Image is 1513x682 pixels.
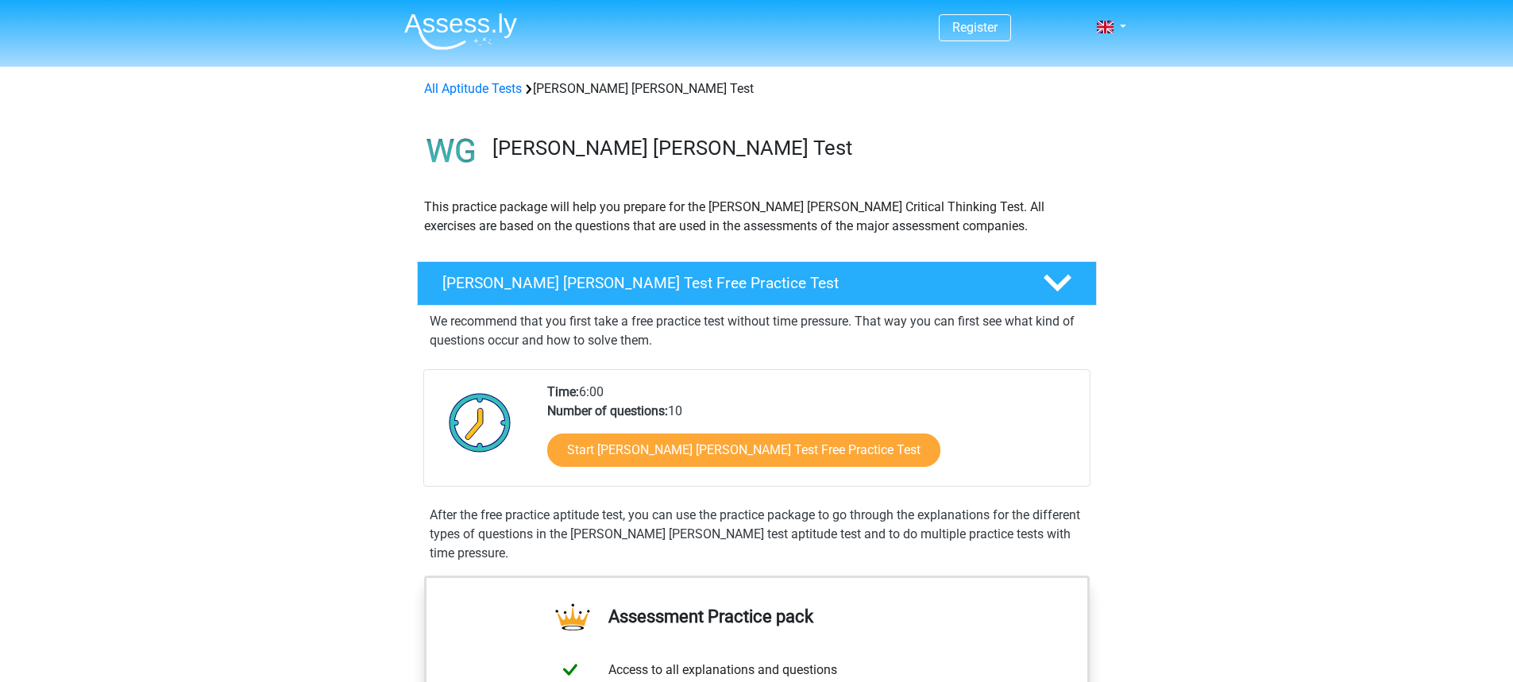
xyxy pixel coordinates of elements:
div: 6:00 10 [535,383,1089,486]
a: Start [PERSON_NAME] [PERSON_NAME] Test Free Practice Test [547,433,940,467]
img: Assessly [404,13,517,50]
a: [PERSON_NAME] [PERSON_NAME] Test Free Practice Test [411,261,1103,306]
b: Time: [547,384,579,399]
a: Register [952,20,998,35]
a: All Aptitude Tests [424,81,522,96]
h3: [PERSON_NAME] [PERSON_NAME] Test [492,136,1084,160]
img: watson glaser test [418,118,485,185]
div: [PERSON_NAME] [PERSON_NAME] Test [418,79,1096,98]
b: Number of questions: [547,403,668,418]
div: After the free practice aptitude test, you can use the practice package to go through the explana... [423,506,1090,563]
h4: [PERSON_NAME] [PERSON_NAME] Test Free Practice Test [442,274,1017,292]
p: We recommend that you first take a free practice test without time pressure. That way you can fir... [430,312,1084,350]
p: This practice package will help you prepare for the [PERSON_NAME] [PERSON_NAME] Critical Thinking... [424,198,1090,236]
img: Clock [440,383,520,462]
